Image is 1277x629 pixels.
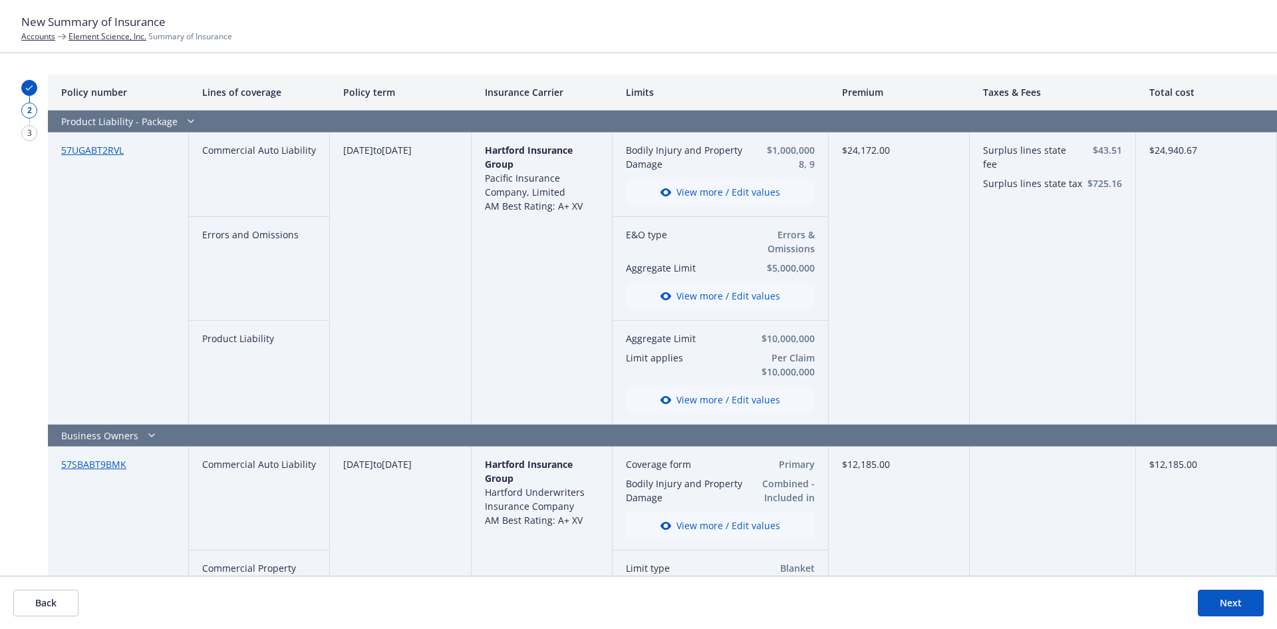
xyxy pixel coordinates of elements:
button: $43.51 [1087,143,1122,157]
button: Aggregate Limit [626,331,726,345]
button: Aggregate Limit [626,261,726,275]
button: Resize column [959,75,970,110]
button: View more / Edit values [626,283,815,310]
div: Commercial Auto Liability [189,132,330,217]
button: Resize column [818,75,829,110]
button: Surplus lines state tax [983,176,1082,190]
button: Bodily Injury and Property Damage [626,143,760,171]
button: View more / Edit values [626,179,815,206]
button: $725.16 [1087,176,1122,190]
button: E&O type [626,228,726,242]
button: Resize column [1266,75,1277,110]
button: Next [1198,590,1264,616]
div: 3 [21,125,37,141]
button: Resize column [319,75,330,110]
span: [DATE] [382,144,412,156]
a: 57UGABT2RVL [61,144,124,156]
button: Blanket Coverage Policy Limit: $50,000 AOP Deductible: $5,000 Valuation: Replacement Cost [748,561,815,589]
div: Business Owners [48,425,970,447]
button: Errors & Omissions [731,228,815,256]
h1: New Summary of Insurance [21,13,1256,31]
button: Resize column [461,75,472,110]
span: Hartford Insurance Group [485,458,573,485]
div: Policy number [48,75,189,110]
div: Premium [829,75,970,110]
div: Product Liability - Package [48,110,970,132]
div: Lines of coverage [189,75,330,110]
span: AM Best Rating: A+ XV [485,200,583,212]
div: $24,940.67 [1136,132,1277,425]
span: Hartford Underwriters Insurance Company [485,486,585,513]
div: Errors and Omissions [189,217,330,321]
span: Hartford Insurance Group [485,144,573,170]
button: Surplus lines state fee [983,143,1082,171]
button: Combined - Included in GL: Yes 8, 9 [748,477,815,505]
span: AM Best Rating: A+ XV [485,514,583,526]
span: Summary of Insurance [69,31,232,42]
div: Insurance Carrier [472,75,613,110]
span: [DATE] [343,144,373,156]
div: to [330,132,471,425]
button: $10,000,000 [731,331,815,345]
div: Limits [613,75,829,110]
button: Limit type [626,561,743,575]
button: Primary [748,457,815,471]
div: Policy term [330,75,471,110]
a: Accounts [21,31,55,42]
button: Resize column [602,75,613,110]
div: $24,172.00 [829,132,970,425]
button: Bodily Injury and Property Damage [626,477,743,505]
a: 57SBABT9BMK [61,458,126,471]
button: Back [13,590,78,616]
div: Taxes & Fees [970,75,1136,110]
button: $5,000,000 [731,261,815,275]
button: Limit applies [626,351,726,365]
span: [DATE] [382,458,412,471]
span: Pacific Insurance Company, Limited [485,172,565,198]
button: Resize column [1125,75,1136,110]
button: Resize column [178,75,189,110]
button: Coverage form [626,457,743,471]
span: [DATE] [343,458,373,471]
a: Element Science, Inc. [69,31,146,42]
div: Commercial Auto Liability [189,447,330,550]
button: Per Claim $10,000,000 [731,351,815,379]
div: 2 [21,103,37,118]
button: View more / Edit values [626,513,815,539]
button: $1,000,000 8, 9 [765,143,815,171]
button: View more / Edit values [626,387,815,413]
div: Product Liability [189,321,330,425]
div: Total cost [1136,75,1277,110]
